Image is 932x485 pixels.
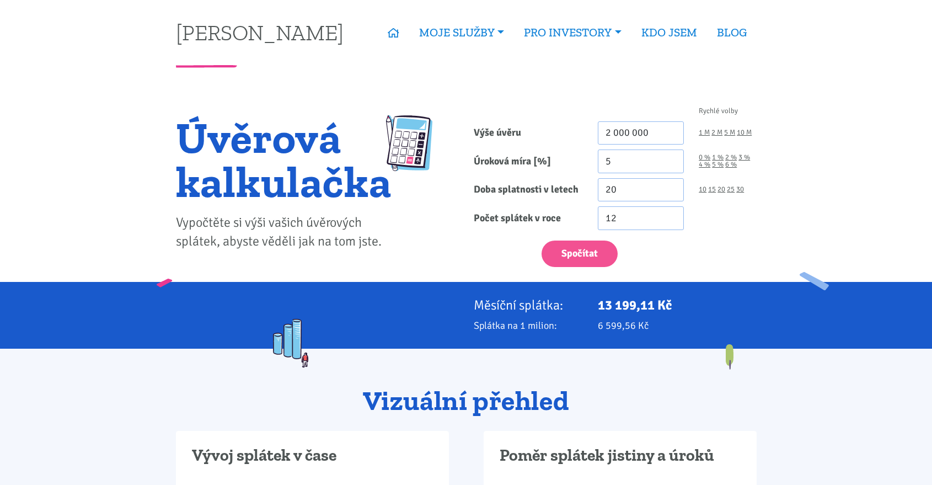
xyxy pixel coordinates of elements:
p: Splátka na 1 milion: [474,318,583,333]
h3: Vývoj splátek v čase [192,445,433,466]
a: 20 [717,186,725,193]
a: 5 M [724,129,735,136]
label: Počet splátek v roce [466,206,590,230]
a: 1 % [712,154,724,161]
a: 15 [708,186,716,193]
a: KDO JSEM [631,20,707,45]
label: Výše úvěru [466,121,590,145]
a: 2 % [725,154,737,161]
a: 25 [727,186,735,193]
a: 3 % [738,154,750,161]
a: MOJE SLUŽBY [409,20,514,45]
p: 6 599,56 Kč [598,318,757,333]
button: Spočítat [542,241,618,268]
a: BLOG [707,20,757,45]
a: 10 M [737,129,752,136]
a: 30 [736,186,744,193]
a: 1 M [699,129,710,136]
h1: Úvěrová kalkulačka [176,115,392,204]
a: PRO INVESTORY [514,20,631,45]
h2: Vizuální přehled [176,386,757,416]
a: 4 % [699,161,710,168]
label: Doba splatnosti v letech [466,178,590,202]
a: 2 M [711,129,722,136]
label: Úroková míra [%] [466,150,590,173]
span: Rychlé volby [699,108,738,115]
a: 5 % [712,161,724,168]
p: 13 199,11 Kč [598,297,757,313]
a: 10 [699,186,706,193]
a: 0 % [699,154,710,161]
h3: Poměr splátek jistiny a úroků [500,445,741,466]
a: [PERSON_NAME] [176,22,344,43]
a: 6 % [725,161,737,168]
p: Měsíční splátka: [474,297,583,313]
p: Vypočtěte si výši vašich úvěrových splátek, abyste věděli jak na tom jste. [176,214,392,251]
